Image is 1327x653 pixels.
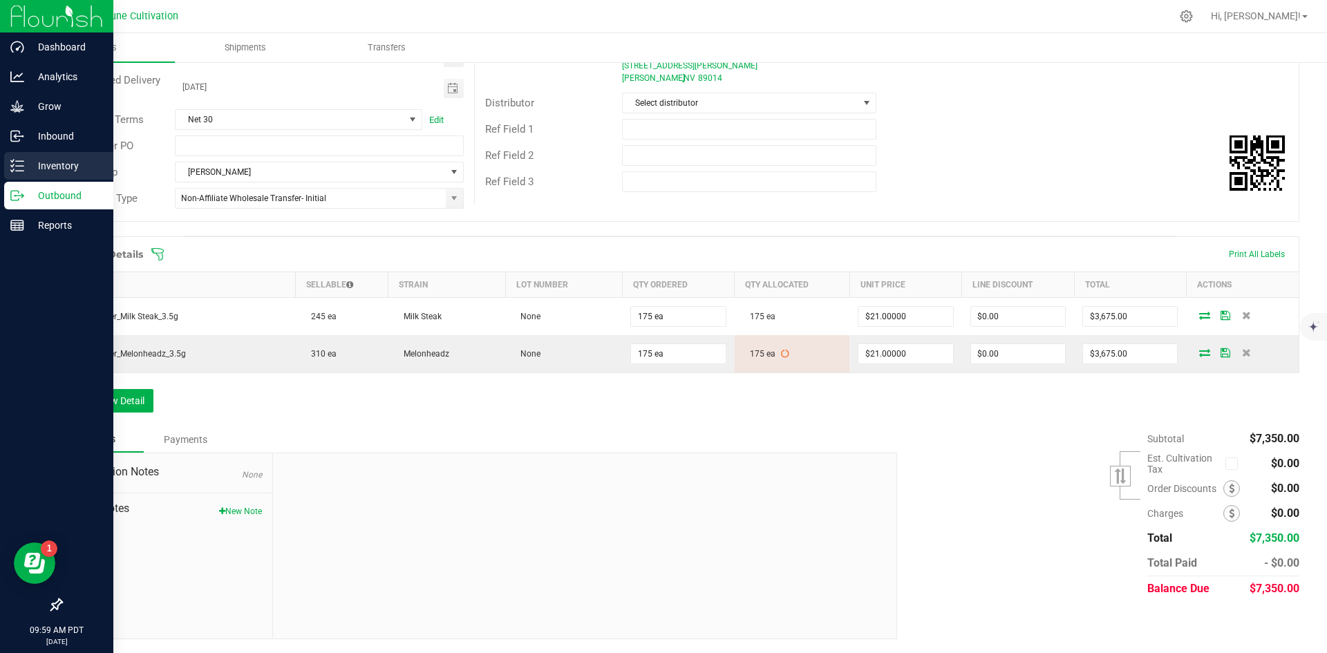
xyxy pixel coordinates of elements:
p: Outbound [24,187,107,204]
span: Hi, [PERSON_NAME]! [1211,10,1301,21]
inline-svg: Grow [10,100,24,113]
span: Order Discounts [1147,483,1223,494]
div: Manage settings [1178,10,1195,23]
p: Analytics [24,68,107,85]
th: Unit Price [849,272,961,298]
span: Destination Notes [72,464,262,480]
span: Net 30 [176,110,404,129]
button: New Note [219,505,262,518]
span: $7,350.00 [1250,432,1299,445]
input: 0 [971,307,1065,326]
span: Shipments [206,41,285,54]
span: Select distributor [623,93,858,113]
input: 0 [631,344,725,363]
span: 310 ea [304,349,337,359]
span: None [514,349,540,359]
a: Transfers [317,33,458,62]
span: Charges [1147,508,1223,519]
th: Qty Allocated [735,272,849,298]
th: Item [62,272,296,298]
span: NV [684,73,695,83]
a: Shipments [175,33,317,62]
span: Address [485,53,523,66]
span: 175 ea [743,312,775,321]
span: Dune Cultivation [104,10,178,22]
a: Edit [429,115,444,125]
span: Ref Field 2 [485,149,534,162]
span: Ref Field 3 [485,176,534,188]
p: Reports [24,217,107,234]
span: Order Notes [72,500,262,517]
span: Save Order Detail [1215,311,1236,319]
th: Qty Ordered [622,272,734,298]
inline-svg: Reports [10,218,24,232]
span: 245 ea [304,312,337,321]
input: 0 [858,307,952,326]
inline-svg: Dashboard [10,40,24,54]
p: Grow [24,98,107,115]
span: Distributor [485,97,534,109]
img: Scan me! [1230,135,1285,191]
p: Dashboard [24,39,107,55]
span: Subtotal [1147,433,1184,444]
span: Total [1147,531,1172,545]
div: Payments [144,427,227,452]
span: [PERSON_NAME] [622,73,685,83]
span: $0.00 [1271,457,1299,470]
iframe: Resource center [14,542,55,584]
iframe: Resource center unread badge [41,540,57,557]
span: Melonheadz [397,349,449,359]
span: [STREET_ADDRESS][PERSON_NAME] [622,61,757,70]
span: Transfers [349,41,424,54]
span: None [514,312,540,321]
input: 0 [1083,344,1177,363]
p: Inventory [24,158,107,174]
span: , [682,73,684,83]
span: Calculate cultivation tax [1225,455,1244,473]
span: $0.00 [1271,507,1299,520]
span: Delete Order Detail [1236,311,1257,319]
input: 0 [1083,307,1177,326]
span: Est. Cultivation Tax [1147,453,1220,475]
span: Requested Delivery Date [72,74,160,102]
span: None [242,470,262,480]
span: 175 ea [743,349,775,359]
th: Sellable [296,272,388,298]
span: CK_Flower_Milk Steak_3.5g [70,312,178,321]
span: [PERSON_NAME] [176,162,445,182]
span: $0.00 [1271,482,1299,495]
p: 09:59 AM PDT [6,624,107,636]
th: Line Discount [962,272,1074,298]
th: Actions [1186,272,1299,298]
inline-svg: Inbound [10,129,24,143]
span: Milk Steak [397,312,442,321]
span: Toggle calendar [444,79,464,98]
input: 0 [858,344,952,363]
span: Balance Due [1147,582,1210,595]
span: Ref Field 1 [485,123,534,135]
span: Total Paid [1147,556,1197,569]
span: $7,350.00 [1250,582,1299,595]
span: 89014 [698,73,722,83]
span: Packages pending sync: 1 Packages in sync: 0 [781,349,789,359]
th: Lot Number [505,272,622,298]
p: Inbound [24,128,107,144]
span: Contact [897,53,934,66]
span: Delete Order Detail [1236,348,1257,357]
inline-svg: Inventory [10,159,24,173]
th: Total [1074,272,1186,298]
th: Strain [388,272,505,298]
span: $7,350.00 [1250,531,1299,545]
span: Save Order Detail [1215,348,1236,357]
inline-svg: Analytics [10,70,24,84]
span: CK_Flower_Melonheadz_3.5g [70,349,186,359]
qrcode: 00001767 [1230,135,1285,191]
span: - $0.00 [1264,556,1299,569]
input: 0 [631,307,725,326]
inline-svg: Outbound [10,189,24,202]
p: [DATE] [6,636,107,647]
input: 0 [971,344,1065,363]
